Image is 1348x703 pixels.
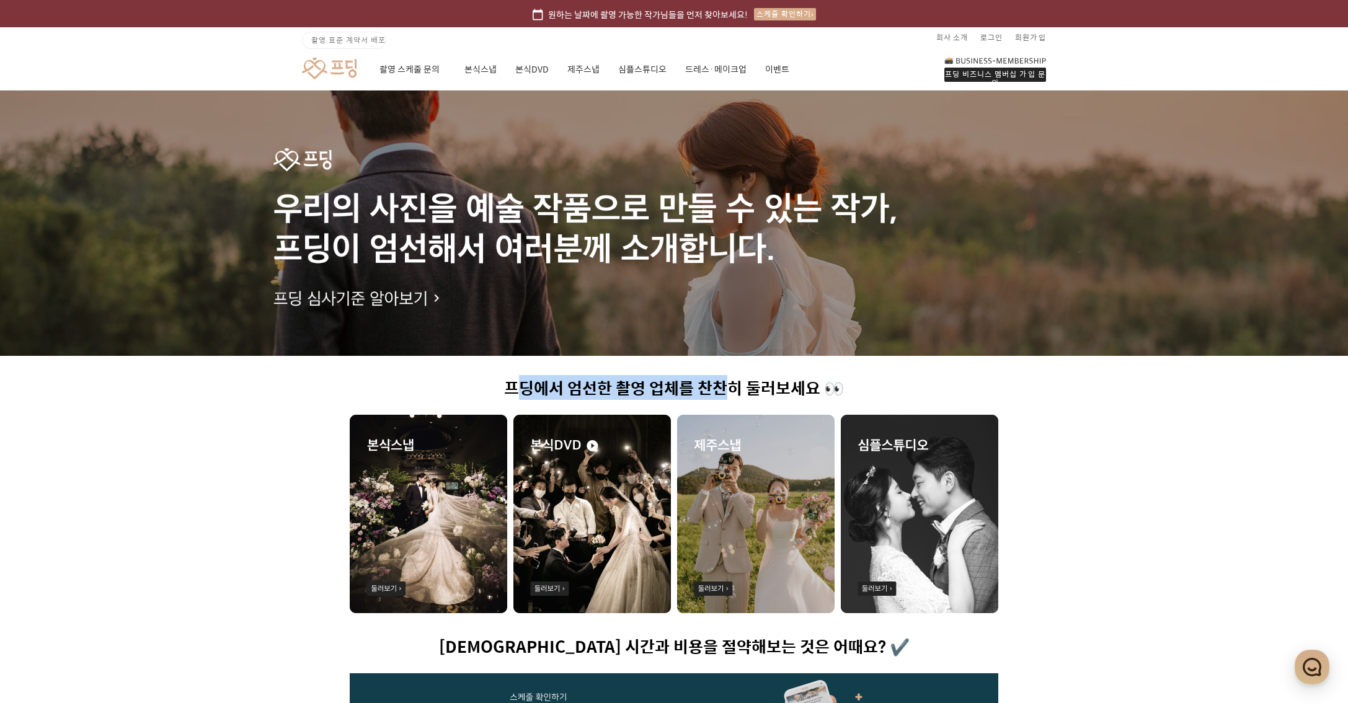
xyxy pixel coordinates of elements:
[4,393,82,424] a: 홈
[754,8,816,20] div: 스케줄 확인하기
[350,638,998,657] h1: [DEMOGRAPHIC_DATA] 시간과 비용을 절약해보는 것은 어때요? ✔️
[311,34,386,45] span: 촬영 표준 계약서 배포
[944,56,1046,82] a: 프딩 비즈니스 멤버십 가입 문의
[160,393,238,424] a: 설정
[350,379,998,399] h1: 프딩에서 엄선한 촬영 업체를 찬찬히 둘러보세요 👀
[82,393,160,424] a: 대화
[618,48,667,91] a: 심플스튜디오
[548,7,748,21] span: 원하는 날짜에 촬영 가능한 작가님들을 먼저 찾아보세요!
[685,48,747,91] a: 드레스·메이크업
[936,27,968,47] a: 회사 소개
[39,412,47,422] span: 홈
[302,32,386,49] a: 촬영 표준 계약서 배포
[765,48,789,91] a: 이벤트
[567,48,600,91] a: 제주스냅
[379,48,446,91] a: 촬영 스케줄 문의
[515,48,549,91] a: 본식DVD
[980,27,1003,47] a: 로그인
[192,412,206,422] span: 설정
[1015,27,1046,47] a: 회원가입
[464,48,497,91] a: 본식스냅
[113,412,128,422] span: 대화
[944,68,1046,82] div: 프딩 비즈니스 멤버십 가입 문의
